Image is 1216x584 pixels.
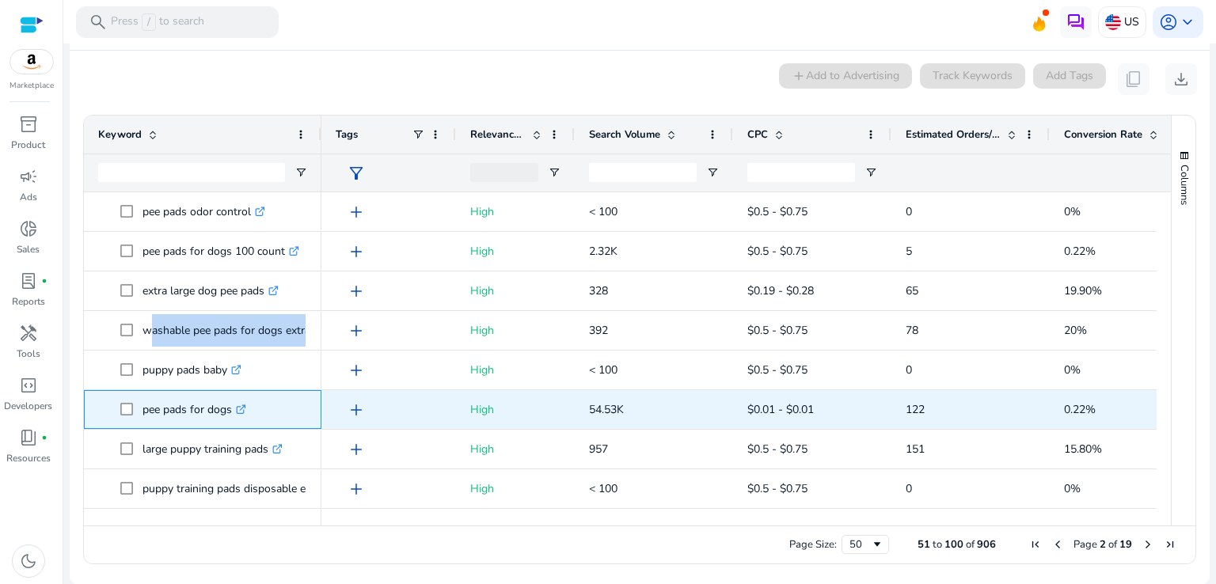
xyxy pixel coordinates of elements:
span: < 100 [589,481,617,496]
span: filter_alt [347,164,366,183]
span: $0.5 - $0.75 [747,323,807,338]
p: High [470,314,560,347]
span: 2.32K [589,244,617,259]
span: 0 [906,481,912,496]
span: account_circle [1159,13,1178,32]
span: 19.90% [1064,283,1102,298]
span: 151 [906,442,925,457]
span: 906 [977,537,996,552]
span: campaign [19,167,38,186]
span: keyboard_arrow_down [1178,13,1197,32]
input: Keyword Filter Input [98,163,285,182]
div: First Page [1029,538,1042,551]
button: Open Filter Menu [294,166,307,179]
span: 54.53K [589,402,624,417]
span: code_blocks [19,376,38,395]
span: 19 [1119,537,1132,552]
span: add [347,400,366,419]
span: Page [1073,537,1097,552]
span: Columns [1177,165,1191,205]
span: $0.5 - $0.75 [747,481,807,496]
span: lab_profile [19,271,38,290]
span: add [347,440,366,459]
span: 0 [906,204,912,219]
span: add [347,321,366,340]
div: Page Size: [789,537,837,552]
span: Relevance Score [470,127,526,142]
span: $0.5 - $0.75 [747,442,807,457]
span: fiber_manual_record [41,278,47,284]
p: High [470,195,560,228]
span: 0.22% [1064,402,1096,417]
span: 20% [1064,323,1087,338]
span: 122 [906,402,925,417]
span: 65 [906,283,918,298]
div: Previous Page [1051,538,1064,551]
p: Product [11,138,45,152]
span: of [966,537,975,552]
span: Conversion Rate [1064,127,1142,142]
span: 51 [918,537,930,552]
p: Press to search [111,13,204,31]
span: $0.5 - $0.75 [747,204,807,219]
span: handyman [19,324,38,343]
span: Search Volume [589,127,660,142]
span: inventory_2 [19,115,38,134]
span: add [347,361,366,380]
p: High [470,235,560,267]
p: Reports [12,294,45,309]
input: Search Volume Filter Input [589,163,697,182]
p: High [470,354,560,386]
span: 2 [1100,537,1106,552]
span: 392 [589,323,608,338]
p: High [470,393,560,426]
span: add [347,203,366,222]
span: CPC [747,127,768,142]
p: High [470,472,560,505]
span: 0.22% [1064,244,1096,259]
span: $0.01 - $0.01 [747,402,814,417]
img: us.svg [1105,14,1121,30]
span: fiber_manual_record [41,434,47,441]
p: washable pee pads for dogs extra large [142,314,352,347]
button: download [1165,63,1197,95]
span: 15.80% [1064,442,1102,457]
button: Open Filter Menu [548,166,560,179]
span: 5 [906,244,912,259]
span: $0.5 - $0.75 [747,362,807,377]
span: to [933,537,942,552]
span: 957 [589,442,608,457]
span: 100 [944,537,963,552]
span: 78 [906,323,918,338]
input: CPC Filter Input [747,163,855,182]
span: download [1172,70,1191,89]
span: Estimated Orders/Month [906,127,1001,142]
p: extra large dog pee pads [142,275,279,307]
span: 328 [589,283,608,298]
p: US [1124,8,1139,36]
button: Open Filter Menu [864,166,877,179]
button: Open Filter Menu [706,166,719,179]
p: large puppy training pads [142,433,283,465]
p: Developers [4,399,52,413]
div: Last Page [1164,538,1176,551]
p: Ads [20,190,37,204]
span: 0% [1064,481,1081,496]
span: $0.5 - $0.75 [747,244,807,259]
p: pee pads for dogs 100 count [142,235,299,267]
span: 0 [906,362,912,377]
div: Next Page [1142,538,1154,551]
span: add [347,480,366,499]
img: amazon.svg [10,50,53,74]
span: book_4 [19,428,38,447]
span: donut_small [19,219,38,238]
span: < 100 [589,362,617,377]
span: add [347,282,366,301]
p: Tools [17,347,40,361]
p: puppy training pads disposable extra large [142,472,367,505]
div: Page Size [842,535,889,554]
p: pee pads odor control [142,195,265,228]
p: High [470,275,560,307]
span: Keyword [98,127,142,142]
span: 0% [1064,362,1081,377]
